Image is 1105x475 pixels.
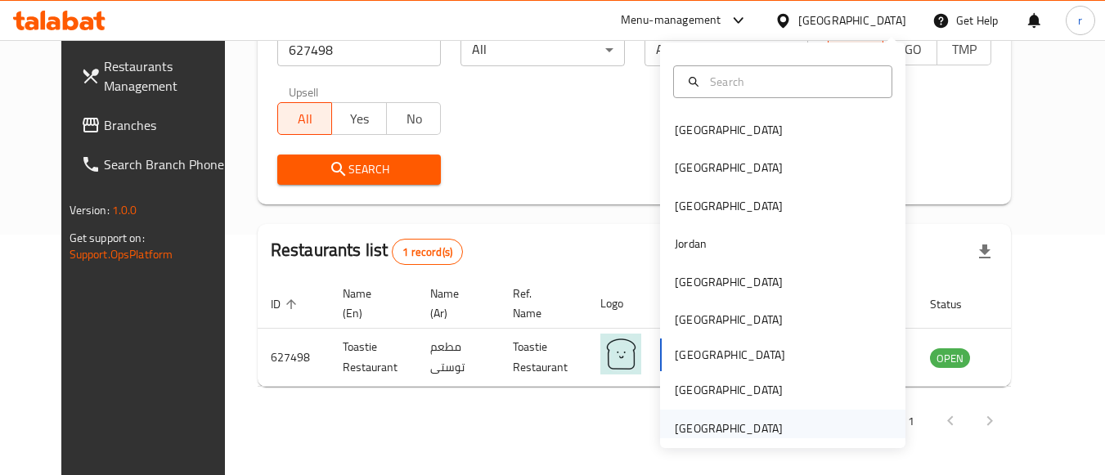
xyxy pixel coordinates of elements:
td: Toastie Restaurant [330,329,417,387]
span: OPEN [930,349,970,368]
td: Toastie Restaurant [500,329,587,387]
a: Support.OpsPlatform [70,244,173,265]
span: 1 record(s) [393,244,462,260]
span: Branches [104,115,233,135]
div: [GEOGRAPHIC_DATA] [675,419,783,437]
div: Jordan [675,235,707,253]
td: مطعم توستى [417,329,500,387]
span: TMP [944,38,985,61]
input: Search [703,73,882,91]
span: All [285,107,326,131]
span: Search [290,159,428,180]
div: Menu-management [621,11,721,30]
span: r [1078,11,1082,29]
label: Upsell [289,86,319,97]
button: TMP [937,33,991,65]
div: All [645,34,808,66]
div: Total records count [392,239,463,265]
span: Name (Ar) [430,284,480,323]
span: Version: [70,199,110,221]
div: All [460,34,624,66]
span: Get support on: [70,227,145,249]
table: enhanced table [258,279,1059,387]
td: 627498 [258,329,330,387]
div: [GEOGRAPHIC_DATA] [675,273,783,291]
a: Branches [68,105,246,145]
div: [GEOGRAPHIC_DATA] [675,159,783,177]
div: [GEOGRAPHIC_DATA] [675,311,783,329]
div: [GEOGRAPHIC_DATA] [675,121,783,139]
button: Yes [331,102,386,135]
a: Restaurants Management [68,47,246,105]
img: Toastie Restaurant [600,334,641,374]
a: Search Branch Phone [68,145,246,184]
div: [GEOGRAPHIC_DATA] [675,381,783,399]
div: Export file [965,232,1004,271]
span: Ref. Name [513,284,568,323]
th: Action [1003,279,1059,329]
span: TGO [890,38,931,61]
span: Status [930,294,983,314]
th: Logo [587,279,661,329]
h2: Restaurants list [271,238,463,265]
button: All [277,102,332,135]
span: 1.0.0 [112,199,137,221]
input: Search for restaurant name or ID.. [277,34,441,66]
span: No [393,107,434,131]
span: Yes [339,107,380,131]
button: No [386,102,441,135]
button: TGO [883,33,937,65]
div: [GEOGRAPHIC_DATA] [798,11,906,29]
span: Name (En) [343,284,398,323]
div: OPEN [930,348,970,368]
span: Restaurants Management [104,56,233,96]
span: Search Branch Phone [104,155,233,174]
span: ID [271,294,302,314]
div: [GEOGRAPHIC_DATA] [675,197,783,215]
button: Search [277,155,441,185]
